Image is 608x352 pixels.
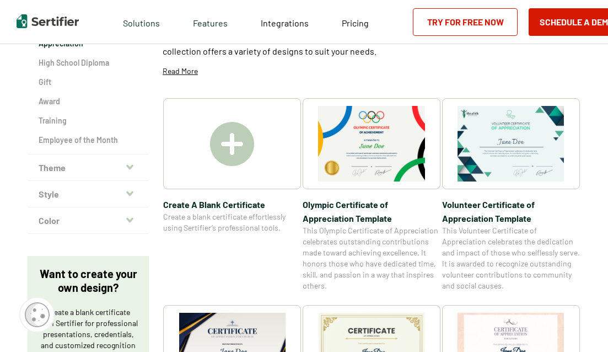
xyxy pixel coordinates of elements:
[193,15,228,29] span: Features
[261,18,309,28] span: Integrations
[303,198,440,225] span: Olympic Certificate of Appreciation​ Template
[163,198,301,211] span: Create A Blank Certificate
[303,225,440,291] span: This Olympic Certificate of Appreciation celebrates outstanding contributions made toward achievi...
[28,207,149,234] button: Color
[303,98,440,291] a: Olympic Certificate of Appreciation​ TemplateOlympic Certificate of Appreciation​ TemplateThis Ol...
[39,267,138,295] p: Want to create your own design?
[553,299,608,352] iframe: Chat Widget
[442,98,580,291] a: Volunteer Certificate of Appreciation TemplateVolunteer Certificate of Appreciation TemplateThis ...
[163,66,198,77] p: Read More
[25,302,50,327] img: Cookie Popup Icon
[123,15,160,29] span: Solutions
[342,15,369,29] a: Pricing
[318,106,425,182] img: Olympic Certificate of Appreciation​ Template
[163,211,301,233] span: Create a blank certificate effortlessly using Sertifier’s professional tools.
[17,14,79,28] img: Sertifier | Digital Credentialing Platform
[28,154,149,181] button: Theme
[210,122,254,166] img: Create A Blank Certificate
[28,181,149,207] button: Style
[39,96,138,107] a: Award
[442,198,580,225] span: Volunteer Certificate of Appreciation Template
[39,77,138,88] a: Gift
[39,135,138,146] a: Employee of the Month
[413,8,518,36] a: Try for Free Now
[261,15,309,29] a: Integrations
[39,115,138,126] a: Training
[342,18,369,28] span: Pricing
[39,57,138,68] a: High School Diploma
[458,106,564,182] img: Volunteer Certificate of Appreciation Template
[442,225,580,291] span: This Volunteer Certificate of Appreciation celebrates the dedication and impact of those who self...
